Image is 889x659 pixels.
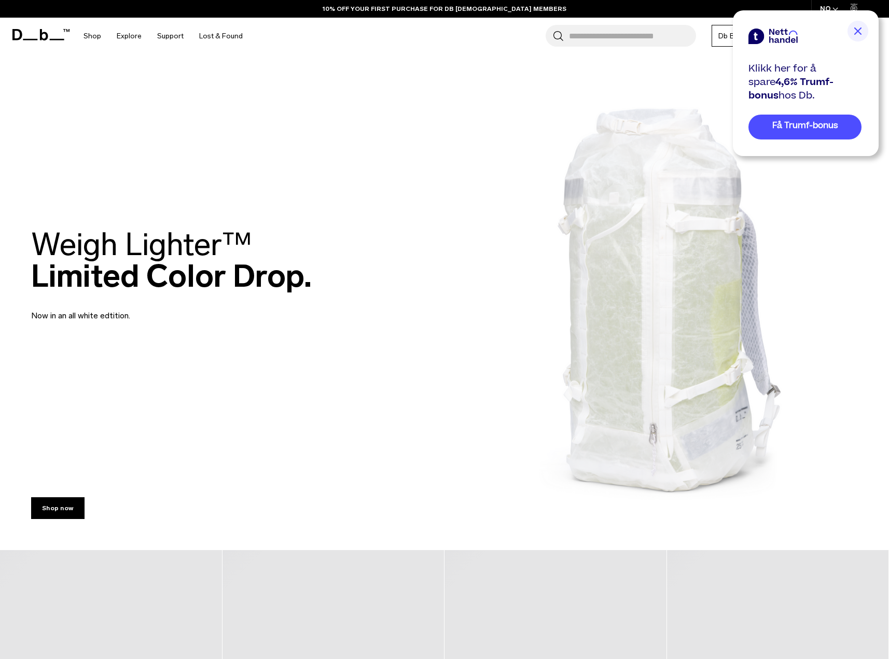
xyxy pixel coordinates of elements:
[117,18,142,54] a: Explore
[748,62,862,103] div: Klikk her for å spare hos Db.
[157,18,184,54] a: Support
[748,115,862,139] a: Få Trumf-bonus
[848,21,868,41] img: close button
[84,18,101,54] a: Shop
[712,25,755,47] a: Db Black
[199,18,243,54] a: Lost & Found
[76,18,251,54] nav: Main Navigation
[748,75,834,103] span: 4,6% Trumf-bonus
[31,229,312,292] h2: Limited Color Drop.
[31,297,280,322] p: Now in an all white edtition.
[31,226,252,263] span: Weigh Lighter™
[323,4,566,13] a: 10% OFF YOUR FIRST PURCHASE FOR DB [DEMOGRAPHIC_DATA] MEMBERS
[31,497,85,519] a: Shop now
[772,120,838,132] span: Få Trumf-bonus
[748,29,798,44] img: netthandel brand logo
